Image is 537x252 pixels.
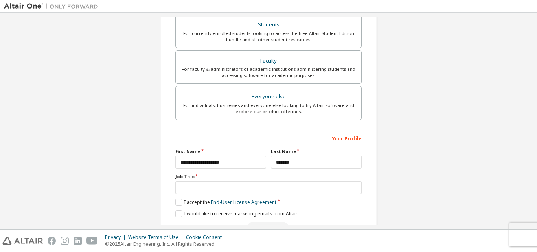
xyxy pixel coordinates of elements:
div: Email already exists [175,222,362,234]
div: For faculty & administrators of academic institutions administering students and accessing softwa... [180,66,357,79]
div: Everyone else [180,91,357,102]
div: Cookie Consent [186,234,226,241]
div: Faculty [180,55,357,66]
label: Last Name [271,148,362,155]
img: linkedin.svg [74,237,82,245]
img: altair_logo.svg [2,237,43,245]
img: youtube.svg [86,237,98,245]
div: Website Terms of Use [128,234,186,241]
div: For individuals, businesses and everyone else looking to try Altair software and explore our prod... [180,102,357,115]
div: Students [180,19,357,30]
img: instagram.svg [61,237,69,245]
label: First Name [175,148,266,155]
a: End-User License Agreement [211,199,276,206]
div: Your Profile [175,132,362,144]
div: Privacy [105,234,128,241]
div: For currently enrolled students looking to access the free Altair Student Edition bundle and all ... [180,30,357,43]
img: Altair One [4,2,102,10]
p: © 2025 Altair Engineering, Inc. All Rights Reserved. [105,241,226,247]
label: I accept the [175,199,276,206]
label: I would like to receive marketing emails from Altair [175,210,298,217]
label: Job Title [175,173,362,180]
img: facebook.svg [48,237,56,245]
